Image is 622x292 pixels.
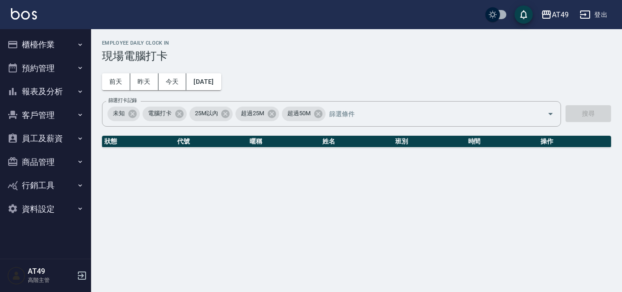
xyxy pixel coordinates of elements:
th: 班別 [393,136,466,148]
div: 未知 [107,107,140,121]
button: 員工及薪資 [4,127,87,150]
div: 電腦打卡 [143,107,187,121]
div: 超過50M [282,107,326,121]
button: [DATE] [186,73,221,90]
button: 登出 [576,6,611,23]
button: 報表及分析 [4,80,87,103]
span: 電腦打卡 [143,109,177,118]
h3: 現場電腦打卡 [102,50,611,62]
span: 未知 [107,109,130,118]
span: 超過25M [235,109,270,118]
button: 櫃檯作業 [4,33,87,56]
th: 暱稱 [247,136,320,148]
button: 行銷工具 [4,174,87,197]
th: 姓名 [320,136,393,148]
img: Person [7,266,25,285]
span: 25M以內 [189,109,224,118]
th: 代號 [175,136,248,148]
button: Open [543,107,558,121]
th: 操作 [538,136,611,148]
button: save [515,5,533,24]
button: 客戶管理 [4,103,87,127]
button: 昨天 [130,73,158,90]
h2: Employee Daily Clock In [102,40,611,46]
h5: AT49 [28,267,74,276]
label: 篩選打卡記錄 [108,97,137,104]
div: AT49 [552,9,569,20]
input: 篩選條件 [327,106,531,122]
button: 預約管理 [4,56,87,80]
div: 25M以內 [189,107,233,121]
button: 商品管理 [4,150,87,174]
button: 資料設定 [4,197,87,221]
div: 超過25M [235,107,279,121]
th: 狀態 [102,136,175,148]
span: 超過50M [282,109,316,118]
p: 高階主管 [28,276,74,284]
th: 時間 [466,136,539,148]
img: Logo [11,8,37,20]
button: 前天 [102,73,130,90]
button: 今天 [158,73,187,90]
button: AT49 [537,5,572,24]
